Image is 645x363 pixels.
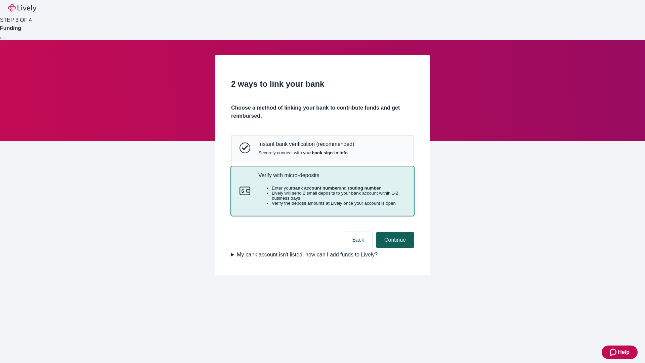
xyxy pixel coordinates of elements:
svg: Zendesk support icon [610,348,618,356]
li: Enter your and [272,186,405,191]
span: Help [618,348,630,356]
span: Securely connect with your . [258,150,354,155]
strong: routing number [348,186,381,191]
li: Lively will send 2 small deposits to your bank account within 1-2 business days [272,191,405,201]
summary: My bank account isn't listed, how can I add funds to Lively? [231,251,414,259]
li: Verify the deposit amounts at Lively once your account is open [272,201,405,206]
button: Micro-depositsVerify with micro-depositsEnter yourbank account numberand routing numberLively wil... [231,167,414,216]
p: Instant bank verification (recommended) [258,141,354,147]
h2: 2 ways to link your bank [231,78,414,90]
button: Zendesk support iconHelp [602,346,638,359]
strong: bank sign-in info [312,150,348,155]
strong: bank account number [293,186,339,191]
svg: Instant bank verification [240,143,250,153]
button: Instant bank verificationInstant bank verification (recommended)Securely connect with yourbank si... [231,135,414,160]
img: Lively [8,4,36,12]
p: Verify with micro-deposits [258,172,405,178]
button: Continue [376,232,414,248]
svg: Micro-deposits [240,186,250,196]
button: Back [344,232,372,248]
h4: Choose a method of linking your bank to contribute funds and get reimbursed. [231,104,414,120]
